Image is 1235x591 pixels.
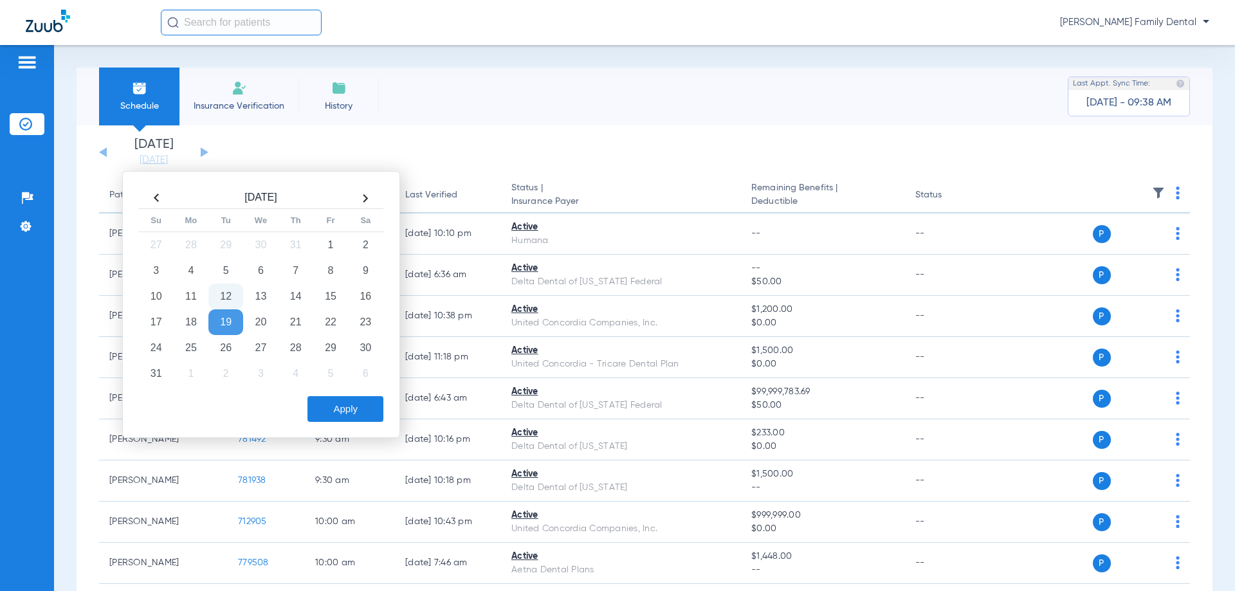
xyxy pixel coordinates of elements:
[1093,307,1111,325] span: P
[395,214,501,255] td: [DATE] 10:10 PM
[99,543,228,584] td: [PERSON_NAME]
[511,563,731,577] div: Aetna Dental Plans
[167,17,179,28] img: Search Icon
[511,550,731,563] div: Active
[751,385,894,399] span: $99,999,783.69
[109,188,217,202] div: Patient Name
[751,275,894,289] span: $50.00
[305,543,395,584] td: 10:00 AM
[1093,554,1111,572] span: P
[511,221,731,234] div: Active
[751,303,894,316] span: $1,200.00
[238,517,267,526] span: 712905
[751,522,894,536] span: $0.00
[751,426,894,440] span: $233.00
[395,419,501,460] td: [DATE] 10:16 PM
[99,460,228,502] td: [PERSON_NAME]
[1093,349,1111,367] span: P
[232,80,247,96] img: Manual Insurance Verification
[511,275,731,289] div: Delta Dental of [US_STATE] Federal
[395,255,501,296] td: [DATE] 6:36 AM
[751,316,894,330] span: $0.00
[905,419,992,460] td: --
[751,195,894,208] span: Deductible
[751,344,894,358] span: $1,500.00
[751,440,894,453] span: $0.00
[905,378,992,419] td: --
[1176,79,1185,88] img: last sync help info
[395,337,501,378] td: [DATE] 11:18 PM
[511,440,731,453] div: Delta Dental of [US_STATE]
[1073,77,1150,90] span: Last Appt. Sync Time:
[395,502,501,543] td: [DATE] 10:43 PM
[132,80,147,96] img: Schedule
[511,399,731,412] div: Delta Dental of [US_STATE] Federal
[17,55,37,70] img: hamburger-icon
[1176,515,1180,528] img: group-dot-blue.svg
[905,502,992,543] td: --
[511,303,731,316] div: Active
[305,502,395,543] td: 10:00 AM
[1093,390,1111,408] span: P
[1093,431,1111,449] span: P
[751,399,894,412] span: $50.00
[1176,227,1180,240] img: group-dot-blue.svg
[1093,266,1111,284] span: P
[905,214,992,255] td: --
[109,188,166,202] div: Patient Name
[511,358,731,371] div: United Concordia - Tricare Dental Plan
[905,543,992,584] td: --
[115,138,192,167] li: [DATE]
[1176,474,1180,487] img: group-dot-blue.svg
[1171,529,1235,591] div: Chat Widget
[395,460,501,502] td: [DATE] 10:18 PM
[751,509,894,522] span: $999,999.00
[1093,472,1111,490] span: P
[741,177,904,214] th: Remaining Benefits |
[395,543,501,584] td: [DATE] 7:46 AM
[1093,513,1111,531] span: P
[511,195,731,208] span: Insurance Payer
[1152,186,1165,199] img: filter.svg
[174,188,348,209] th: [DATE]
[751,262,894,275] span: --
[1176,433,1180,446] img: group-dot-blue.svg
[395,378,501,419] td: [DATE] 6:43 AM
[405,188,491,202] div: Last Verified
[511,522,731,536] div: United Concordia Companies, Inc.
[511,468,731,481] div: Active
[751,550,894,563] span: $1,448.00
[905,296,992,337] td: --
[511,385,731,399] div: Active
[905,460,992,502] td: --
[511,262,731,275] div: Active
[501,177,741,214] th: Status |
[905,337,992,378] td: --
[1176,350,1180,363] img: group-dot-blue.svg
[1176,186,1180,199] img: group-dot-blue.svg
[1176,392,1180,405] img: group-dot-blue.svg
[905,255,992,296] td: --
[751,481,894,495] span: --
[511,344,731,358] div: Active
[1060,16,1209,29] span: [PERSON_NAME] Family Dental
[511,481,731,495] div: Delta Dental of [US_STATE]
[511,426,731,440] div: Active
[109,100,170,113] span: Schedule
[305,419,395,460] td: 9:30 AM
[115,154,192,167] a: [DATE]
[238,435,266,444] span: 781492
[905,177,992,214] th: Status
[511,316,731,330] div: United Concordia Companies, Inc.
[238,558,269,567] span: 779508
[751,358,894,371] span: $0.00
[305,460,395,502] td: 9:30 AM
[238,476,266,485] span: 781938
[308,100,369,113] span: History
[331,80,347,96] img: History
[1086,96,1171,109] span: [DATE] - 09:38 AM
[99,502,228,543] td: [PERSON_NAME]
[751,468,894,481] span: $1,500.00
[511,509,731,522] div: Active
[1176,268,1180,281] img: group-dot-blue.svg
